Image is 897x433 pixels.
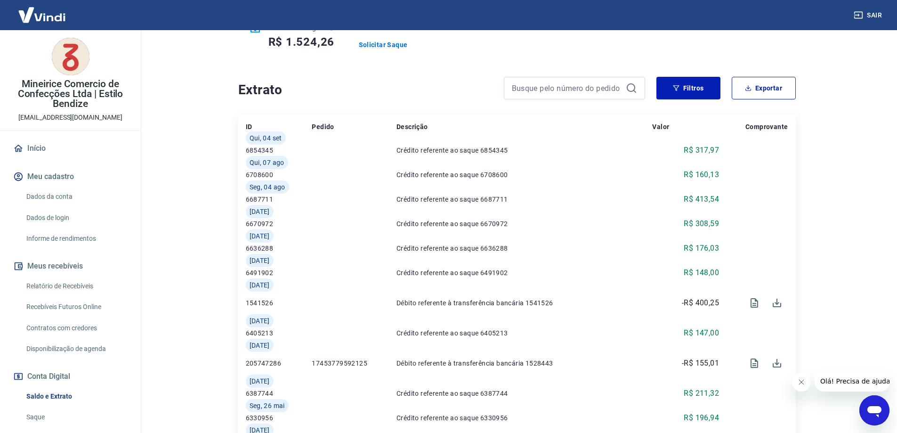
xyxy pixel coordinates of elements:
p: Crédito referente ao saque 6405213 [396,328,652,338]
span: [DATE] [250,341,270,350]
p: 6405213 [246,328,312,338]
p: Crédito referente ao saque 6854345 [396,146,652,155]
a: Solicitar Saque [359,40,408,49]
p: Crédito referente ao saque 6330956 [396,413,652,423]
p: 6636288 [246,244,312,253]
p: Mineirice Comercio de Confecções Ltda | Estilo Bendize [8,79,133,109]
p: R$ 211,32 [684,388,719,399]
a: Disponibilização de agenda [23,339,129,359]
a: Início [11,138,129,159]
a: Recebíveis Futuros Online [23,297,129,317]
a: Contratos com credores [23,319,129,338]
a: Relatório de Recebíveis [23,277,129,296]
p: 6387744 [246,389,312,398]
a: Dados de login [23,208,129,228]
p: Crédito referente ao saque 6491902 [396,268,652,278]
input: Busque pelo número do pedido [512,81,622,95]
span: [DATE] [250,316,270,326]
p: 6708600 [246,170,312,180]
p: Crédito referente ao saque 6636288 [396,244,652,253]
p: [EMAIL_ADDRESS][DOMAIN_NAME] [18,113,122,123]
button: Exportar [732,77,796,99]
p: R$ 176,03 [684,243,719,254]
img: dc2be4f4-da12-47b7-898b-c69c696e5701.jpeg [52,38,89,75]
p: -R$ 155,01 [682,358,719,369]
span: Visualizar [743,292,766,314]
p: 1541526 [246,298,312,308]
span: Qui, 04 set [250,133,282,143]
p: Valor [652,122,669,131]
p: 6491902 [246,268,312,278]
p: R$ 148,00 [684,267,719,278]
img: Vindi [11,0,73,29]
p: Comprovante [745,122,788,131]
span: [DATE] [250,376,270,386]
p: Crédito referente ao saque 6670972 [396,219,652,229]
p: 6330956 [246,413,312,423]
p: ID [246,122,252,131]
p: R$ 147,00 [684,327,719,339]
button: Meus recebíveis [11,256,129,277]
button: Meu cadastro [11,166,129,187]
h5: R$ 1.524,26 [268,34,335,49]
p: Crédito referente ao saque 6708600 [396,170,652,180]
span: [DATE] [250,207,270,216]
span: Download [766,352,788,375]
a: Saque [23,408,129,427]
span: Olá! Precisa de ajuda? [6,7,79,14]
p: Descrição [396,122,428,131]
p: Pedido [312,122,334,131]
p: Crédito referente ao saque 6387744 [396,389,652,398]
span: Seg, 26 mai [250,401,285,410]
iframe: Botão para abrir a janela de mensagens [859,395,889,425]
iframe: Fechar mensagem [792,373,811,392]
a: Dados da conta [23,187,129,206]
button: Filtros [656,77,720,99]
p: -R$ 400,25 [682,297,719,309]
a: Saldo e Extrato [23,387,129,406]
span: Seg, 04 ago [250,182,285,192]
span: [DATE] [250,280,270,290]
p: R$ 196,94 [684,412,719,424]
iframe: Mensagem da empresa [815,371,889,392]
p: 17453779592125 [312,359,396,368]
span: [DATE] [250,256,270,265]
h4: Extrato [238,81,493,99]
p: R$ 308,59 [684,218,719,229]
button: Conta Digital [11,366,129,387]
p: 6670972 [246,219,312,229]
span: Download [766,292,788,314]
p: R$ 413,54 [684,194,719,205]
p: R$ 317,97 [684,145,719,156]
span: Visualizar [743,352,766,375]
p: 205747286 [246,359,312,368]
button: Sair [852,7,886,24]
p: 6687711 [246,195,312,204]
p: 6854345 [246,146,312,155]
span: [DATE] [250,231,270,241]
p: Débito referente à transferência bancária 1528443 [396,359,652,368]
p: Débito referente à transferência bancária 1541526 [396,298,652,308]
p: Crédito referente ao saque 6687711 [396,195,652,204]
a: Informe de rendimentos [23,229,129,248]
p: R$ 160,13 [684,169,719,180]
span: Qui, 07 ago [250,158,284,167]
